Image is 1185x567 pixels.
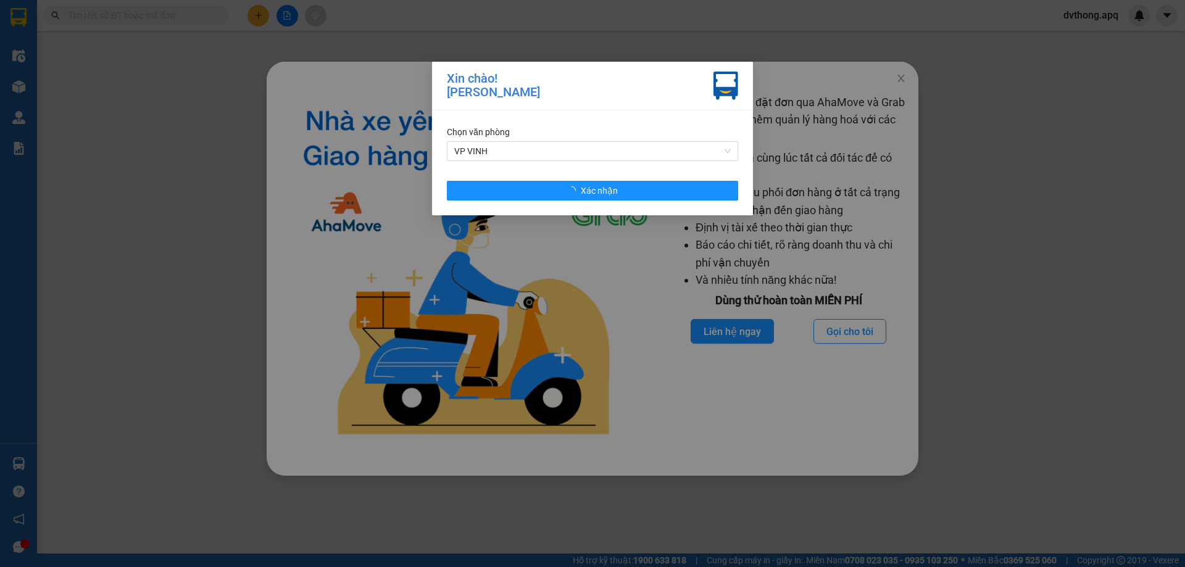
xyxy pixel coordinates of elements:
[447,72,540,100] div: Xin chào! [PERSON_NAME]
[567,186,581,195] span: loading
[713,72,738,100] img: vxr-icon
[581,184,618,197] span: Xác nhận
[447,181,738,201] button: Xác nhận
[454,142,731,160] span: VP VINH
[447,125,738,139] div: Chọn văn phòng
